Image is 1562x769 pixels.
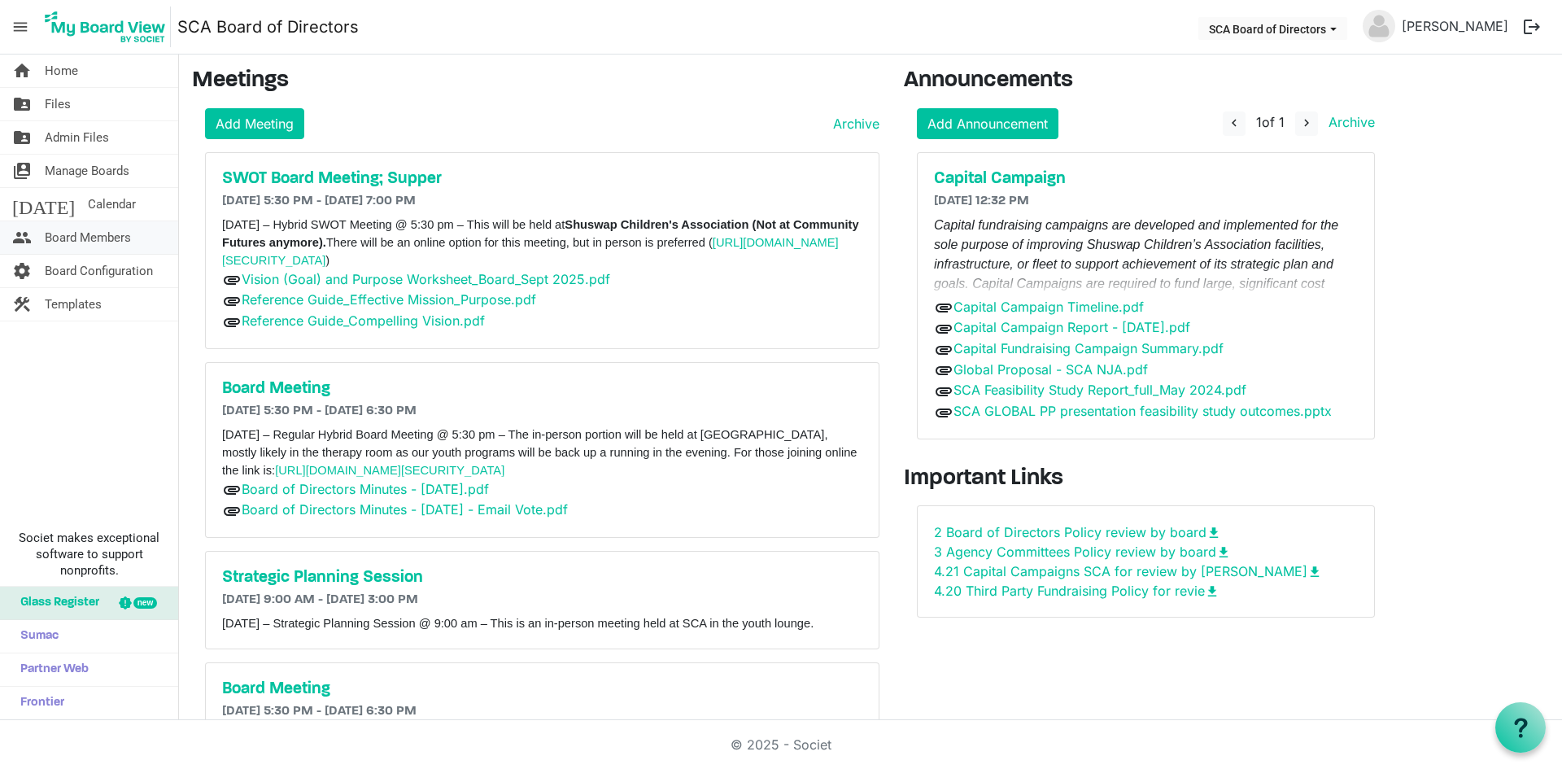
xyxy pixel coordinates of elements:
[12,88,32,120] span: folder_shared
[45,55,78,87] span: Home
[45,221,131,254] span: Board Members
[222,236,839,267] a: [URL][DOMAIN_NAME][SECURITY_DATA]
[904,465,1388,493] h3: Important Links
[12,155,32,187] span: switch_account
[1227,116,1241,130] span: navigate_before
[45,255,153,287] span: Board Configuration
[222,291,242,311] span: attachment
[7,530,171,579] span: Societ makes exceptional software to support nonprofits.
[222,312,242,332] span: attachment
[40,7,177,47] a: My Board View Logo
[133,597,157,609] div: new
[934,583,1219,599] a: 4.20 Third Party Fundraising Policy for reviedownload
[934,403,953,422] span: attachment
[45,155,129,187] span: Manage Boards
[12,288,32,321] span: construction
[5,11,36,42] span: menu
[242,481,489,497] a: Board of Directors Minutes - [DATE].pdf
[12,653,89,686] span: Partner Web
[222,592,862,608] h6: [DATE] 9:00 AM - [DATE] 3:00 PM
[1223,111,1246,136] button: navigate_before
[222,679,862,699] a: Board Meeting
[12,55,32,87] span: home
[934,218,1346,388] span: Capital fundraising campaigns are developed and implemented for the sole purpose of improving Shu...
[731,736,831,753] a: © 2025 - Societ
[222,379,862,399] a: Board Meeting
[222,501,242,521] span: attachment
[242,291,536,308] a: Reference Guide_Effective Mission_Purpose.pdf
[45,288,102,321] span: Templates
[192,68,879,95] h3: Meetings
[12,121,32,154] span: folder_shared
[242,312,485,329] a: Reference Guide_Compelling Vision.pdf
[1256,114,1262,130] span: 1
[953,403,1332,419] a: SCA GLOBAL PP presentation feasibility study outcomes.pptx
[827,114,879,133] a: Archive
[934,524,1221,540] a: 2 Board of Directors Policy review by boarddownload
[953,319,1190,335] a: Capital Campaign Report - [DATE].pdf
[934,319,953,339] span: attachment
[222,216,862,269] p: [DATE] – Hybrid SWOT Meeting @ 5:30 pm – This will be held at There will be an online option for ...
[1299,116,1314,130] span: navigate_next
[222,480,242,500] span: attachment
[242,501,568,518] a: Board of Directors Minutes - [DATE] - Email Vote.pdf
[1206,526,1221,540] span: download
[12,188,75,221] span: [DATE]
[953,361,1148,378] a: Global Proposal - SCA NJA.pdf
[934,340,953,360] span: attachment
[934,382,953,401] span: attachment
[934,360,953,380] span: attachment
[88,188,136,221] span: Calendar
[1515,10,1549,44] button: logout
[222,426,862,479] p: [DATE] – Regular Hybrid Board Meeting @ 5:30 pm – The in-person portion will be held at [GEOGRAPH...
[953,340,1224,356] a: Capital Fundraising Campaign Summary.pdf
[222,270,242,290] span: attachment
[934,194,1029,208] span: [DATE] 12:32 PM
[205,108,304,139] a: Add Meeting
[917,108,1058,139] a: Add Announcement
[934,298,953,317] span: attachment
[934,563,1322,579] a: 4.21 Capital Campaigns SCA for review by [PERSON_NAME]download
[953,299,1144,315] a: Capital Campaign Timeline.pdf
[12,221,32,254] span: people
[1307,565,1322,579] span: download
[222,568,862,588] a: Strategic Planning Session
[934,544,1231,560] a: 3 Agency Committees Policy review by boarddownload
[12,687,64,719] span: Frontier
[1216,545,1231,560] span: download
[12,255,32,287] span: settings
[222,404,862,419] h6: [DATE] 5:30 PM - [DATE] 6:30 PM
[1198,17,1347,40] button: SCA Board of Directors dropdownbutton
[222,704,862,719] h6: [DATE] 5:30 PM - [DATE] 6:30 PM
[1395,10,1515,42] a: [PERSON_NAME]
[1363,10,1395,42] img: no-profile-picture.svg
[12,587,99,619] span: Glass Register
[222,614,862,632] p: [DATE] – Strategic Planning Session @ 9:00 am – This is an in-person meeting held at SCA in the y...
[275,464,504,477] a: [URL][DOMAIN_NAME][SECURITY_DATA]
[45,88,71,120] span: Files
[40,7,171,47] img: My Board View Logo
[222,194,862,209] h6: [DATE] 5:30 PM - [DATE] 7:00 PM
[1322,114,1375,130] a: Archive
[904,68,1388,95] h3: Announcements
[953,382,1246,398] a: SCA Feasibility Study Report_full_May 2024.pdf
[177,11,359,43] a: SCA Board of Directors
[1205,584,1219,599] span: download
[1256,114,1285,130] span: of 1
[242,271,610,287] a: Vision (Goal) and Purpose Worksheet_Board_Sept 2025.pdf
[12,620,59,653] span: Sumac
[222,169,862,189] a: SWOT Board Meeting; Supper
[45,121,109,154] span: Admin Files
[222,218,859,249] b: Shuswap Children's Association (Not at Community Futures anymore).
[1295,111,1318,136] button: navigate_next
[934,169,1358,189] a: Capital Campaign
